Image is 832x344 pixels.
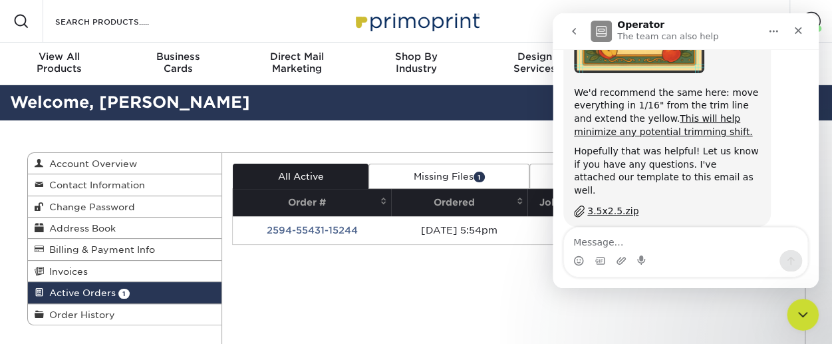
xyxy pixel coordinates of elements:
a: Order History [28,304,222,325]
a: Contact Information [28,174,222,196]
div: Cards [119,51,238,75]
div: Industry [356,51,476,75]
a: DesignServices [476,43,595,85]
div: Marketing [237,51,356,75]
span: Address Book [44,223,116,234]
a: Direct MailMarketing [237,43,356,85]
td: 2594-55431-15244 [233,216,391,244]
a: Account Overview [28,153,222,174]
th: Jobs [527,189,585,216]
td: [DATE] 5:54pm [391,216,527,244]
th: Order # [233,189,391,216]
span: Active Orders [44,287,116,298]
span: Invoices [44,266,88,277]
span: 1 [474,172,485,182]
span: Contact Information [44,180,145,190]
iframe: Intercom live chat [553,13,819,288]
td: 1 [527,216,585,244]
input: SEARCH PRODUCTS..... [54,13,184,29]
iframe: Intercom live chat [787,299,819,331]
img: Primoprint [350,7,483,35]
span: Business [119,51,238,63]
th: Ordered [391,189,527,216]
a: Billing & Payment Info [28,239,222,260]
span: Direct Mail [237,51,356,63]
a: Pending Proof [529,164,688,189]
a: Shop ByIndustry [356,43,476,85]
span: Billing & Payment Info [44,244,155,255]
a: BusinessCards [119,43,238,85]
a: Missing Files1 [368,164,529,189]
span: Change Password [44,202,135,212]
span: 1 [118,289,130,299]
a: Change Password [28,196,222,218]
a: Address Book [28,218,222,239]
a: All Active [233,164,368,189]
span: Design [476,51,595,63]
span: Shop By [356,51,476,63]
span: Account Overview [44,158,137,169]
a: Invoices [28,261,222,282]
div: Services [476,51,595,75]
a: Active Orders 1 [28,282,222,303]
